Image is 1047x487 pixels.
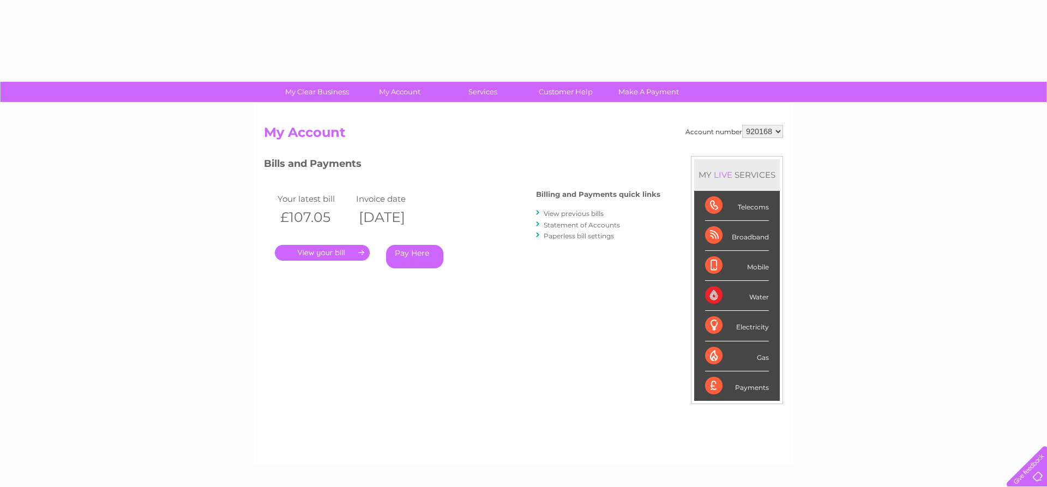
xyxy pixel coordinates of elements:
[536,190,660,199] h4: Billing and Payments quick links
[355,82,445,102] a: My Account
[604,82,694,102] a: Make A Payment
[685,125,783,138] div: Account number
[275,245,370,261] a: .
[264,156,660,175] h3: Bills and Payments
[544,221,620,229] a: Statement of Accounts
[705,191,769,221] div: Telecoms
[272,82,362,102] a: My Clear Business
[275,191,353,206] td: Your latest bill
[705,311,769,341] div: Electricity
[353,191,432,206] td: Invoice date
[544,209,604,218] a: View previous bills
[712,170,735,180] div: LIVE
[705,341,769,371] div: Gas
[353,206,432,229] th: [DATE]
[438,82,528,102] a: Services
[386,245,443,268] a: Pay Here
[705,281,769,311] div: Water
[521,82,611,102] a: Customer Help
[705,251,769,281] div: Mobile
[705,221,769,251] div: Broadband
[694,159,780,190] div: MY SERVICES
[705,371,769,401] div: Payments
[275,206,353,229] th: £107.05
[264,125,783,146] h2: My Account
[544,232,614,240] a: Paperless bill settings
